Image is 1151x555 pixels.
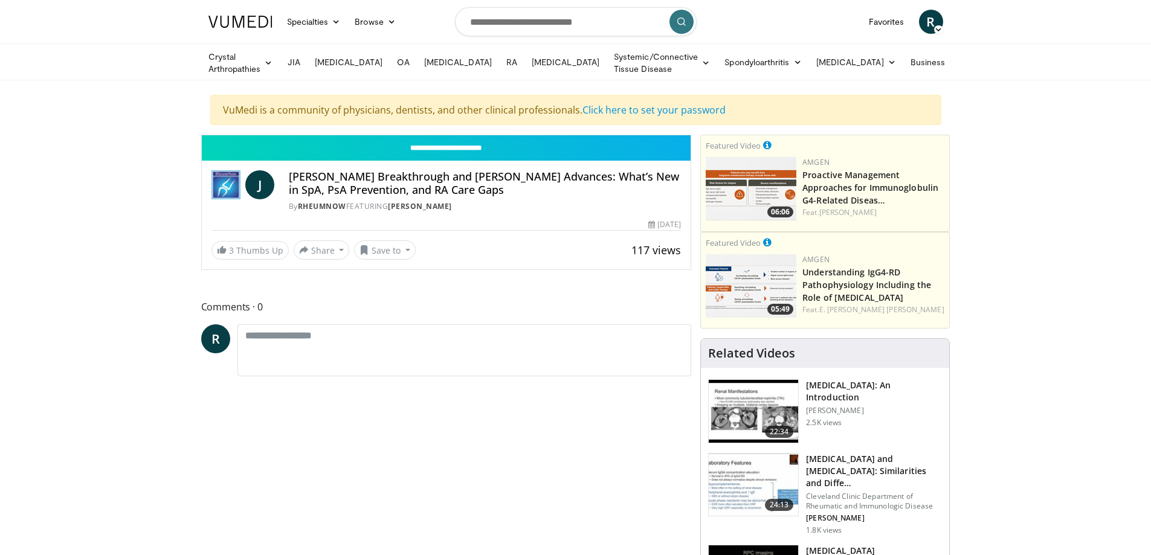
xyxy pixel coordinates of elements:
img: 47980f05-c0f7-4192-9362-4cb0fcd554e5.150x105_q85_crop-smart_upscale.jpg [709,380,798,443]
a: Systemic/Connective Tissue Disease [607,51,717,75]
input: Search topics, interventions [455,7,697,36]
div: Feat. [802,207,944,218]
a: 24:13 [MEDICAL_DATA] and [MEDICAL_DATA]: Similarities and Diffe… Cleveland Clinic Department of R... [708,453,942,535]
img: RheumNow [211,170,240,199]
div: Feat. [802,304,944,315]
a: Browse [347,10,403,34]
a: RheumNow [298,201,346,211]
button: Share [294,240,350,260]
a: Crystal Arthropathies [201,51,280,75]
img: 3e5b4ad1-6d9b-4d8f-ba8e-7f7d389ba880.png.150x105_q85_crop-smart_upscale.png [706,254,796,318]
a: Amgen [802,157,830,167]
h3: [MEDICAL_DATA] and [MEDICAL_DATA]: Similarities and Diffe… [806,453,942,489]
p: [PERSON_NAME] [806,406,942,415]
a: [MEDICAL_DATA] [417,50,499,74]
a: [PERSON_NAME] [819,207,877,217]
a: JIA [280,50,308,74]
h3: [MEDICAL_DATA]: An Introduction [806,379,942,403]
a: [PERSON_NAME] [388,201,452,211]
a: 05:49 [706,254,796,318]
a: OA [390,50,417,74]
a: Proactive Management Approaches for Immunoglobulin G4-Related Diseas… [802,169,938,206]
span: 22:34 [765,426,794,438]
span: 06:06 [767,207,793,217]
p: 1.8K views [806,525,842,535]
a: RA [499,50,524,74]
p: [PERSON_NAME] [806,513,942,523]
div: VuMedi is a community of physicians, dentists, and other clinical professionals. [210,95,941,125]
a: Spondyloarthritis [717,50,808,74]
a: 3 Thumbs Up [211,241,289,260]
div: [DATE] [648,219,681,230]
a: 22:34 [MEDICAL_DATA]: An Introduction [PERSON_NAME] 2.5K views [708,379,942,443]
a: [MEDICAL_DATA] [809,50,903,74]
span: 24:13 [765,499,794,511]
p: 2.5K views [806,418,842,428]
img: 639ae221-5c05-4739-ae6e-a8d6e95da367.150x105_q85_crop-smart_upscale.jpg [709,454,798,516]
small: Featured Video [706,140,761,151]
small: Featured Video [706,237,761,248]
a: Business [903,50,965,74]
span: 05:49 [767,304,793,315]
h4: Related Videos [708,346,795,361]
h4: [PERSON_NAME] Breakthrough and [PERSON_NAME] Advances: What’s New in SpA, PsA Prevention, and RA ... [289,170,682,196]
a: [MEDICAL_DATA] [524,50,607,74]
a: J [245,170,274,199]
span: 3 [229,245,234,256]
a: Amgen [802,254,830,265]
a: Click here to set your password [582,103,726,117]
img: VuMedi Logo [208,16,272,28]
a: Favorites [862,10,912,34]
span: Comments 0 [201,299,692,315]
a: Understanding IgG4-RD Pathophysiology Including the Role of [MEDICAL_DATA] [802,266,931,303]
a: E. [PERSON_NAME] [PERSON_NAME] [819,304,944,315]
button: Save to [354,240,416,260]
a: [MEDICAL_DATA] [308,50,390,74]
p: Cleveland Clinic Department of Rheumatic and Immunologic Disease [806,492,942,511]
div: By FEATURING [289,201,682,212]
a: R [201,324,230,353]
a: Specialties [280,10,348,34]
a: 06:06 [706,157,796,220]
span: 117 views [631,243,681,257]
img: b07e8bac-fd62-4609-bac4-e65b7a485b7c.png.150x105_q85_crop-smart_upscale.png [706,157,796,220]
a: R [919,10,943,34]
